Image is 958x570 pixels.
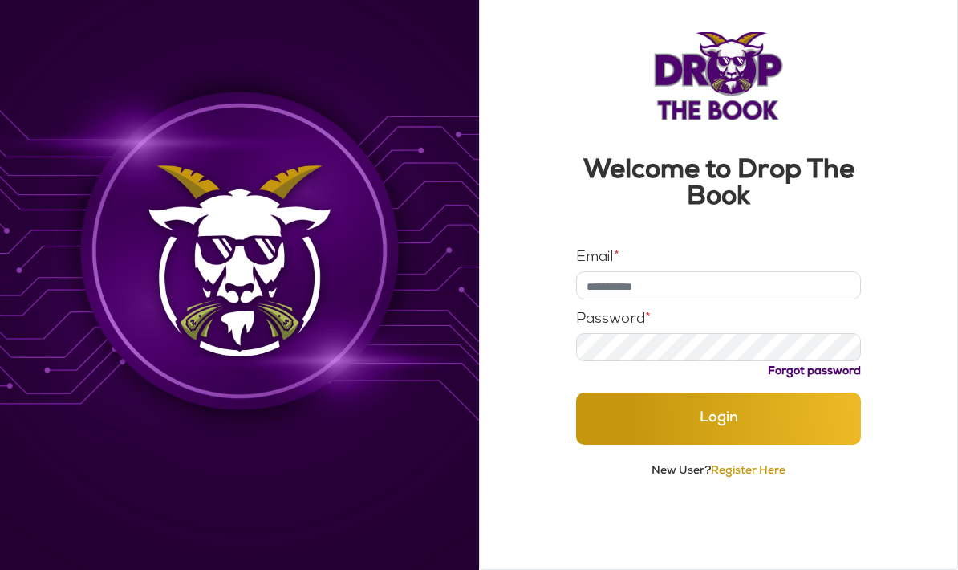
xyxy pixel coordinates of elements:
[653,32,783,120] img: Logo
[576,464,861,479] p: New User?
[576,393,861,445] button: Login
[576,250,619,265] label: Email
[711,466,785,477] a: Register Here
[576,312,651,327] label: Password
[136,155,343,369] img: Background Image
[768,366,861,377] a: Forgot password
[576,159,861,212] h3: Welcome to Drop The Book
